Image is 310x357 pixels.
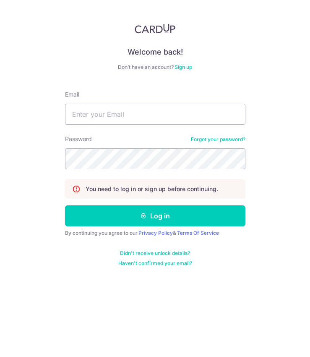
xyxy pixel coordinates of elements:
a: Didn't receive unlock details? [120,250,190,257]
a: Sign up [175,64,192,70]
div: Don’t have an account? [65,64,245,71]
h4: Welcome back! [65,47,245,57]
div: By continuing you agree to our & [65,230,245,236]
a: Terms Of Service [177,230,219,236]
img: CardUp Logo [135,24,176,34]
label: Password [65,135,92,143]
a: Forgot your password? [191,136,245,143]
a: Haven't confirmed your email? [118,260,192,267]
label: Email [65,90,79,99]
p: You need to log in or sign up before continuing. [86,185,218,193]
input: Enter your Email [65,104,245,125]
a: Privacy Policy [138,230,173,236]
button: Log in [65,205,245,226]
